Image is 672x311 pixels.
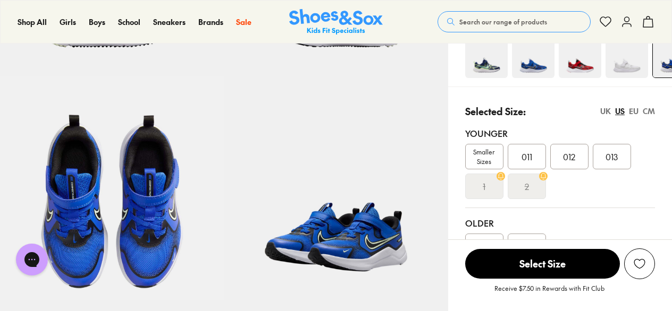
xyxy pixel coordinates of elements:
span: Select Size [465,249,620,279]
a: Shop All [18,16,47,28]
span: Shop All [18,16,47,27]
span: Boys [89,16,105,27]
div: UK [600,106,611,117]
img: 4-557335_1 [559,36,601,78]
a: Boys [89,16,105,28]
div: Younger [465,127,655,140]
div: EU [629,106,639,117]
a: Sale [236,16,251,28]
a: Girls [60,16,76,28]
div: US [615,106,625,117]
a: School [118,16,140,28]
p: Receive $7.50 in Rewards with Fit Club [494,283,604,303]
a: Brands [198,16,223,28]
iframe: Gorgias live chat messenger [11,240,53,279]
button: Add to Wishlist [624,248,655,279]
span: 012 [563,150,575,163]
s: 1 [483,180,485,193]
p: Selected Size: [465,104,526,118]
span: Girls [60,16,76,27]
span: Search our range of products [459,17,547,27]
img: 7-537539_1 [224,76,448,300]
span: Brands [198,16,223,27]
s: 2 [525,180,529,193]
span: School [118,16,140,27]
div: Older [465,217,655,229]
span: 013 [606,150,618,163]
span: Sale [236,16,251,27]
span: 011 [522,150,532,163]
img: 4-552096_1 [606,36,648,78]
img: 4-557329_1 [512,36,555,78]
a: Shoes & Sox [289,9,383,35]
span: Bigger Sizes [517,237,536,256]
img: SNS_Logo_Responsive.svg [289,9,383,35]
span: Smaller Sizes [466,147,503,166]
button: Search our range of products [438,11,591,32]
a: Sneakers [153,16,186,28]
div: CM [643,106,655,117]
button: Select Size [465,248,620,279]
img: 4-552090_1 [465,36,508,78]
span: Sneakers [153,16,186,27]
